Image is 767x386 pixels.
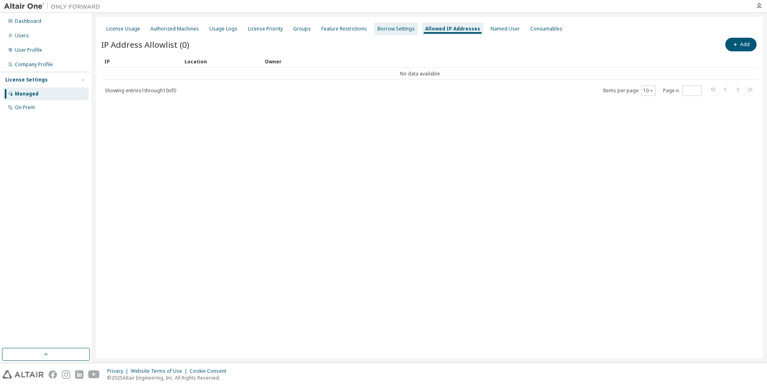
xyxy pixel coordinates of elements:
div: Feature Restrictions [321,26,367,32]
img: Altair One [4,2,104,10]
img: facebook.svg [49,370,57,379]
p: © 2025 Altair Engineering, Inc. All Rights Reserved. [107,374,231,381]
td: No data available [101,68,739,80]
img: linkedin.svg [75,370,83,379]
div: Company Profile [15,61,53,68]
span: IP Address Allowlist (0) [101,39,189,50]
div: Groups [293,26,311,32]
div: License Usage [106,26,140,32]
div: Managed [15,91,39,97]
span: Page n. [663,85,702,96]
div: Consumables [530,26,562,32]
div: Location [185,55,258,68]
div: License Settings [5,77,48,83]
div: Website Terms of Use [131,368,190,374]
div: Usage Logs [209,26,237,32]
div: On Prem [15,104,35,111]
span: Showing entries 1 through 10 of 0 [105,87,176,94]
div: Privacy [107,368,131,374]
span: Items per page [603,85,656,96]
div: Cookie Consent [190,368,231,374]
img: youtube.svg [88,370,100,379]
div: User Profile [15,47,42,53]
div: Borrow Settings [377,26,415,32]
div: IP [104,55,178,68]
div: Owner [265,55,736,68]
div: Authorized Machines [150,26,199,32]
button: Add [725,38,757,51]
img: instagram.svg [62,370,70,379]
button: 10 [643,87,654,94]
div: Dashboard [15,18,41,24]
img: altair_logo.svg [2,370,44,379]
div: License Priority [248,26,283,32]
div: Users [15,33,29,39]
div: Allowed IP Addresses [425,26,480,32]
div: Named User [491,26,520,32]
